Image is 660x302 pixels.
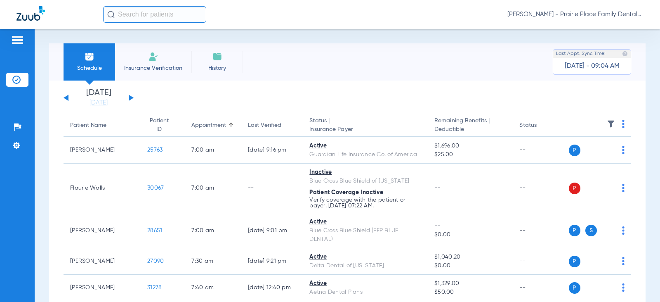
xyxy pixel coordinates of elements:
span: History [198,64,237,72]
div: Last Verified [248,121,281,130]
span: 30067 [147,185,164,191]
span: -- [434,222,506,231]
span: Last Appt. Sync Time: [556,50,606,58]
div: Guardian Life Insurance Co. of America [309,150,421,159]
span: 27090 [147,258,164,264]
span: Insurance Payer [309,125,421,134]
div: Active [309,142,421,150]
img: group-dot-blue.svg [622,283,625,292]
td: [DATE] 9:01 PM [241,213,303,248]
td: 7:40 AM [185,275,241,301]
td: [PERSON_NAME] [64,275,141,301]
div: Patient ID [147,117,178,134]
span: P [569,256,580,267]
span: 25763 [147,147,163,153]
td: -- [513,213,568,248]
span: $1,040.20 [434,253,506,262]
td: [DATE] 9:21 PM [241,248,303,275]
td: [PERSON_NAME] [64,213,141,248]
p: Verify coverage with the patient or payer. [DATE] 07:22 AM. [309,197,421,209]
td: -- [513,248,568,275]
td: [PERSON_NAME] [64,248,141,275]
td: [PERSON_NAME] [64,137,141,164]
div: Aetna Dental Plans [309,288,421,297]
span: $0.00 [434,262,506,270]
img: group-dot-blue.svg [622,120,625,128]
span: $1,696.00 [434,142,506,150]
span: P [569,183,580,194]
img: Manual Insurance Verification [148,52,158,62]
th: Remaining Benefits | [428,114,513,137]
td: [DATE] 12:40 PM [241,275,303,301]
img: hamburger-icon [11,35,24,45]
span: Patient Coverage Inactive [309,190,383,195]
td: -- [513,164,568,213]
span: 28651 [147,228,162,233]
img: Schedule [85,52,94,62]
div: Appointment [191,121,235,130]
div: Last Verified [248,121,296,130]
a: [DATE] [74,99,123,107]
div: Patient ID [147,117,171,134]
span: [PERSON_NAME] - Prairie Place Family Dental [507,10,643,19]
div: Appointment [191,121,226,130]
td: -- [513,137,568,164]
span: P [569,145,580,156]
td: Flaurie Walls [64,164,141,213]
th: Status [513,114,568,137]
div: Active [309,253,421,262]
img: group-dot-blue.svg [622,257,625,265]
span: 31278 [147,285,162,290]
img: Zuub Logo [16,6,45,21]
div: Inactive [309,168,421,177]
td: -- [513,275,568,301]
span: P [569,225,580,236]
th: Status | [303,114,428,137]
div: Blue Cross Blue Shield (FEP BLUE DENTAL) [309,226,421,244]
td: [DATE] 9:16 PM [241,137,303,164]
td: 7:00 AM [185,164,241,213]
img: History [212,52,222,62]
span: $25.00 [434,150,506,159]
span: $1,329.00 [434,279,506,288]
span: $0.00 [434,231,506,239]
span: [DATE] - 09:04 AM [565,62,620,70]
td: 7:00 AM [185,137,241,164]
div: Active [309,279,421,288]
span: Deductible [434,125,506,134]
img: group-dot-blue.svg [622,184,625,192]
td: -- [241,164,303,213]
img: group-dot-blue.svg [622,146,625,154]
span: -- [434,185,441,191]
span: $50.00 [434,288,506,297]
div: Blue Cross Blue Shield of [US_STATE] [309,177,421,185]
span: S [585,225,597,236]
img: filter.svg [607,120,615,128]
div: Patient Name [70,121,106,130]
img: last sync help info [622,51,628,57]
li: [DATE] [74,89,123,107]
td: 7:30 AM [185,248,241,275]
img: group-dot-blue.svg [622,226,625,235]
div: Patient Name [70,121,134,130]
td: 7:00 AM [185,213,241,248]
span: Insurance Verification [121,64,185,72]
div: Delta Dental of [US_STATE] [309,262,421,270]
span: P [569,282,580,294]
div: Active [309,218,421,226]
input: Search for patients [103,6,206,23]
span: Schedule [70,64,109,72]
img: Search Icon [107,11,115,18]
